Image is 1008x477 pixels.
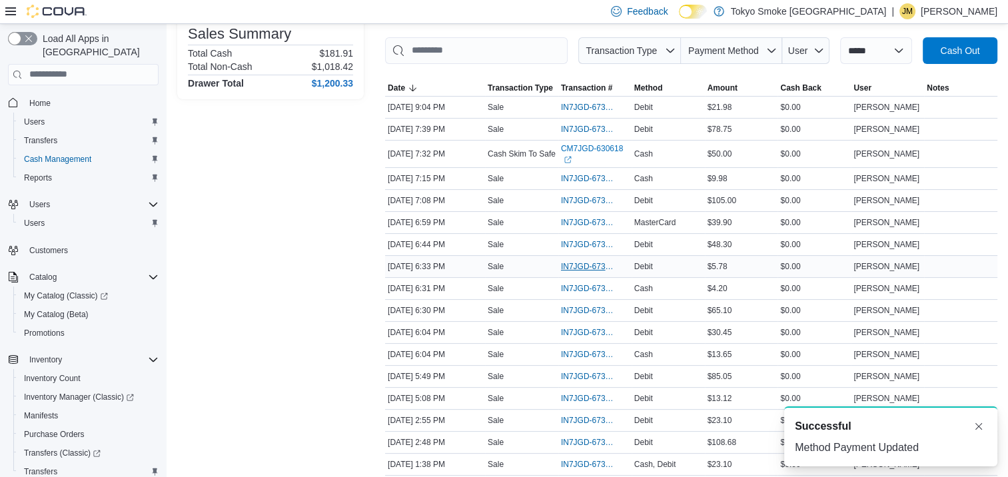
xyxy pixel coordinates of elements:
span: Users [24,117,45,127]
button: IN7JGD-6733884 [561,368,629,384]
a: Users [19,114,50,130]
div: [DATE] 6:59 PM [385,215,485,231]
span: $5.78 [708,261,728,272]
span: Customers [29,245,68,256]
a: Purchase Orders [19,426,90,442]
span: Transaction Type [488,83,553,93]
button: IN7JGD-6734182 [561,280,629,296]
p: Sale [488,283,504,294]
p: Sale [488,393,504,404]
span: Debit [634,437,653,448]
span: Debit [634,124,653,135]
div: [DATE] 5:49 PM [385,368,485,384]
div: $0.00 [777,237,851,252]
span: Cash Out [940,44,979,57]
span: [PERSON_NAME] [853,283,919,294]
span: Reports [19,170,159,186]
span: $108.68 [708,437,736,448]
span: [PERSON_NAME] [853,239,919,250]
span: Manifests [24,410,58,421]
span: $48.30 [708,239,732,250]
p: Sale [488,327,504,338]
span: MasterCard [634,217,676,228]
button: Method [632,80,705,96]
p: Sale [488,371,504,382]
span: Transfers [19,133,159,149]
span: IN7JGD-6732259 [561,459,616,470]
span: IN7JGD-6734182 [561,283,616,294]
span: IN7JGD-6734198 [561,261,616,272]
button: Amount [705,80,778,96]
button: IN7JGD-6733631 [561,390,629,406]
span: Successful [795,418,851,434]
button: Manifests [13,406,164,425]
p: Sale [488,349,504,360]
button: Cash Management [13,150,164,169]
button: Catalog [3,268,164,286]
span: Debit [634,371,653,382]
div: $0.00 [777,324,851,340]
button: IN7JGD-6734409 [561,193,629,209]
a: Inventory Manager (Classic) [19,389,139,405]
h6: Total Non-Cash [188,61,252,72]
span: Manifests [19,408,159,424]
div: [DATE] 5:08 PM [385,390,485,406]
p: $181.91 [319,48,353,59]
span: $13.12 [708,393,732,404]
span: Users [19,114,159,130]
span: My Catalog (Classic) [19,288,159,304]
div: [DATE] 7:39 PM [385,121,485,137]
span: Debit [634,305,653,316]
p: $1,018.42 [312,61,353,72]
span: Transfers (Classic) [19,445,159,461]
p: Sale [488,239,504,250]
span: IN7JGD-6734177 [561,305,616,316]
p: Tokyo Smoke [GEOGRAPHIC_DATA] [731,3,887,19]
span: IN7JGD-6734352 [561,217,616,228]
span: JM [902,3,913,19]
span: $78.75 [708,124,732,135]
span: Date [388,83,405,93]
div: $0.00 [777,302,851,318]
button: Notes [924,80,997,96]
span: Users [29,199,50,210]
a: Transfers (Classic) [19,445,106,461]
button: User [851,80,924,96]
span: Purchase Orders [19,426,159,442]
a: Customers [24,242,73,258]
div: [DATE] 6:04 PM [385,324,485,340]
span: Debit [634,393,653,404]
span: Inventory [29,354,62,365]
span: Debit [634,102,653,113]
a: Home [24,95,56,111]
span: Users [24,218,45,229]
span: IN7JGD-6735000 [561,102,616,113]
span: User [788,45,808,56]
p: Sale [488,102,504,113]
div: [DATE] 6:30 PM [385,302,485,318]
a: My Catalog (Classic) [13,286,164,305]
h3: Sales Summary [188,26,291,42]
button: Customers [3,240,164,260]
span: $85.05 [708,371,732,382]
button: IN7JGD-6734263 [561,237,629,252]
svg: External link [564,156,572,164]
button: IN7JGD-6734458 [561,171,629,187]
button: Catalog [24,269,62,285]
button: Transaction # [558,80,632,96]
div: $0.00 [777,215,851,231]
span: [PERSON_NAME] [853,261,919,272]
a: Inventory Manager (Classic) [13,388,164,406]
img: Cova [27,5,87,18]
span: Method [634,83,663,93]
span: Inventory Manager (Classic) [24,392,134,402]
div: $0.00 [777,99,851,115]
span: Amount [708,83,738,93]
span: $65.10 [708,305,732,316]
span: Transfers (Classic) [24,448,101,458]
p: [PERSON_NAME] [921,3,997,19]
button: Reports [13,169,164,187]
span: Load All Apps in [GEOGRAPHIC_DATA] [37,32,159,59]
button: Users [3,195,164,214]
span: [PERSON_NAME] [853,217,919,228]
